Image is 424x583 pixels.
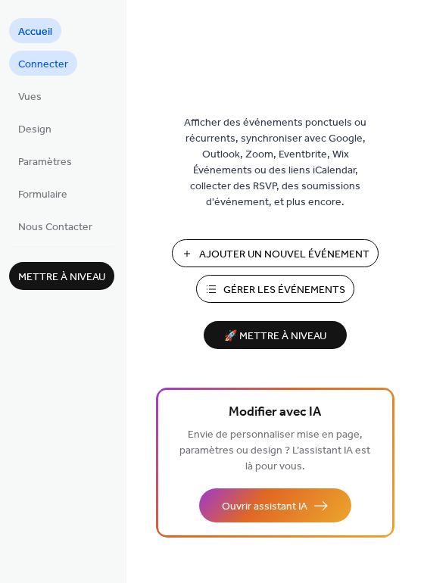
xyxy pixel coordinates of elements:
button: Ajouter Un Nouvel Événement [172,239,379,267]
span: Connecter [18,57,68,73]
span: Gérer les Événements [223,282,345,298]
a: Connecter [9,51,77,76]
button: Ouvrir assistant IA [199,488,351,522]
button: 🚀 Mettre à niveau [204,321,347,349]
button: Mettre à niveau [9,262,114,290]
button: Gérer les Événements [196,275,354,303]
span: Design [18,122,51,138]
span: Accueil [18,24,52,40]
span: 🚀 Mettre à niveau [213,326,338,347]
span: Mettre à niveau [18,270,105,285]
span: Envie de personnaliser mise en page, paramètres ou design ? L’assistant IA est là pour vous. [179,425,370,477]
span: Ouvrir assistant IA [222,499,307,515]
span: Modifier avec IA [229,402,321,423]
span: Formulaire [18,187,67,203]
span: Ajouter Un Nouvel Événement [199,247,369,263]
span: Paramètres [18,154,72,170]
a: Nous Contacter [9,214,101,238]
a: Formulaire [9,181,76,206]
span: Nous Contacter [18,220,92,235]
span: Vues [18,89,42,105]
a: Vues [9,83,51,108]
a: Accueil [9,18,61,43]
a: Paramètres [9,148,81,173]
a: Design [9,116,61,141]
span: Afficher des événements ponctuels ou récurrents, synchroniser avec Google, Outlook, Zoom, Eventbr... [173,115,378,210]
